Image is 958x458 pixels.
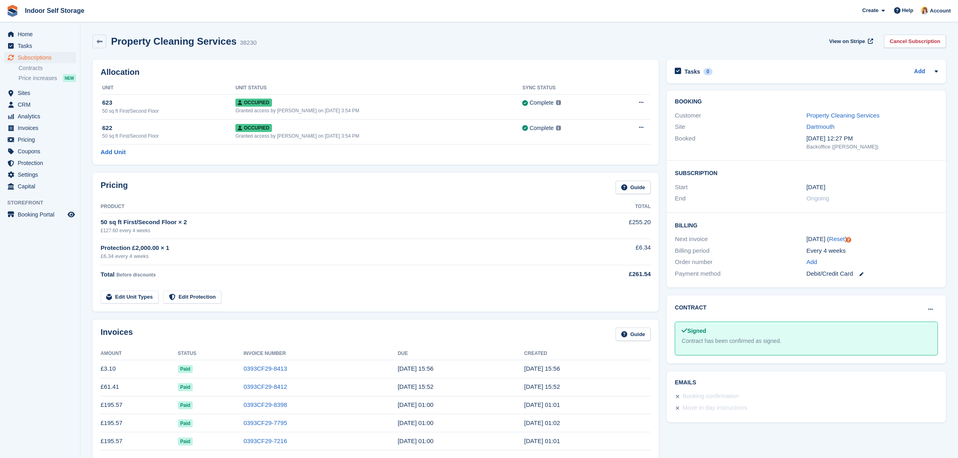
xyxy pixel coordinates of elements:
[235,82,522,95] th: Unit Status
[101,432,178,450] td: £195.57
[178,365,193,373] span: Paid
[101,68,651,77] h2: Allocation
[4,157,76,169] a: menu
[102,124,235,133] div: 622
[101,243,567,253] div: Protection £2,000.00 × 1
[524,419,560,426] time: 2025-08-20 00:02:23 UTC
[567,213,651,239] td: £255.20
[18,209,66,220] span: Booking Portal
[398,365,433,372] time: 2025-09-18 14:56:20 UTC
[101,347,178,360] th: Amount
[101,271,115,278] span: Total
[4,181,76,192] a: menu
[567,270,651,279] div: £261.54
[675,122,806,132] div: Site
[675,258,806,267] div: Order number
[235,107,522,114] div: Granted access by [PERSON_NAME] on [DATE] 3:54 PM
[19,64,76,72] a: Contracts
[4,99,76,110] a: menu
[682,403,747,413] div: Move in day instructions
[682,327,931,335] div: Signed
[18,134,66,145] span: Pricing
[524,383,560,390] time: 2025-09-17 14:52:24 UTC
[6,5,19,17] img: stora-icon-8386f47178a22dfd0bd8f6a31ec36ba5ce8667c1dd55bd0f319d3a0aa187defe.svg
[682,337,931,345] div: Contract has been confirmed as signed.
[66,210,76,219] a: Preview store
[243,401,287,408] a: 0393CF29-8398
[398,437,433,444] time: 2025-07-24 00:00:00 UTC
[556,100,561,105] img: icon-info-grey-7440780725fd019a000dd9b08b2336e03edf1995a4989e88bcd33f0948082b44.svg
[235,132,522,140] div: Granted access by [PERSON_NAME] on [DATE] 3:54 PM
[18,111,66,122] span: Analytics
[178,347,243,360] th: Status
[921,6,929,14] img: Joanne Smith
[243,419,287,426] a: 0393CF29-7795
[243,347,398,360] th: Invoice Number
[806,269,938,279] div: Debit/Credit Card
[4,134,76,145] a: menu
[902,6,913,14] span: Help
[116,272,156,278] span: Before discounts
[930,7,951,15] span: Account
[829,37,865,45] span: View on Stripe
[806,246,938,256] div: Every 4 weeks
[806,183,825,192] time: 2024-05-01 00:00:00 UTC
[18,99,66,110] span: CRM
[4,40,76,52] a: menu
[101,82,235,95] th: Unit
[398,383,433,390] time: 2025-09-18 14:52:23 UTC
[101,291,159,304] a: Edit Unit Types
[524,437,560,444] time: 2025-07-23 00:01:17 UTC
[675,194,806,203] div: End
[556,126,561,130] img: icon-info-grey-7440780725fd019a000dd9b08b2336e03edf1995a4989e88bcd33f0948082b44.svg
[675,183,806,192] div: Start
[616,328,651,341] a: Guide
[567,239,651,265] td: £6.34
[529,99,554,107] div: Complete
[18,157,66,169] span: Protection
[243,365,287,372] a: 0393CF29-8413
[806,112,880,119] a: Property Cleaning Services
[18,40,66,52] span: Tasks
[163,291,221,304] a: Edit Protection
[884,35,946,48] a: Cancel Subscription
[675,134,806,151] div: Booked
[101,360,178,378] td: £3.10
[675,246,806,256] div: Billing period
[101,227,567,234] div: £127.60 every 4 weeks
[4,29,76,40] a: menu
[567,200,651,213] th: Total
[235,124,272,132] span: Occupied
[19,74,76,83] a: Price increases NEW
[529,124,554,132] div: Complete
[862,6,878,14] span: Create
[829,235,845,242] a: Reset
[18,29,66,40] span: Home
[243,437,287,444] a: 0393CF29-7216
[101,378,178,396] td: £61.41
[675,99,938,105] h2: Booking
[806,258,817,267] a: Add
[18,87,66,99] span: Sites
[675,169,938,177] h2: Subscription
[675,235,806,244] div: Next invoice
[101,396,178,414] td: £195.57
[243,383,287,390] a: 0393CF29-8412
[522,82,612,95] th: Sync Status
[111,36,237,47] h2: Property Cleaning Services
[524,365,560,372] time: 2025-09-17 14:56:21 UTC
[675,269,806,279] div: Payment method
[806,134,938,143] div: [DATE] 12:27 PM
[178,383,193,391] span: Paid
[18,169,66,180] span: Settings
[675,303,707,312] h2: Contract
[398,419,433,426] time: 2025-08-21 00:00:00 UTC
[806,143,938,151] div: Backoffice ([PERSON_NAME])
[102,132,235,140] div: 50 sq ft First/Second Floor
[178,437,193,446] span: Paid
[7,199,80,207] span: Storefront
[4,146,76,157] a: menu
[845,236,852,243] div: Tooltip anchor
[703,68,713,75] div: 0
[806,195,829,202] span: Ongoing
